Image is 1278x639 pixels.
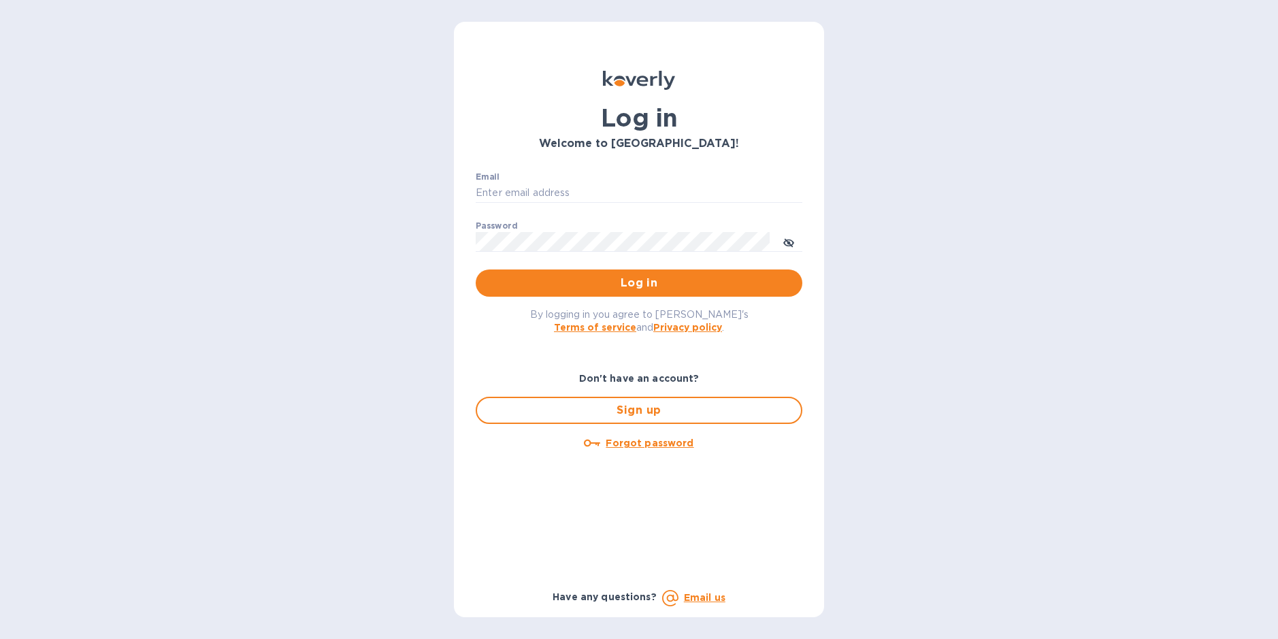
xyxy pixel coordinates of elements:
[476,173,499,181] label: Email
[476,183,802,203] input: Enter email address
[476,269,802,297] button: Log in
[606,438,693,448] u: Forgot password
[603,71,675,90] img: Koverly
[579,373,700,384] b: Don't have an account?
[476,222,517,230] label: Password
[476,397,802,424] button: Sign up
[684,592,725,603] a: Email us
[775,228,802,255] button: toggle password visibility
[554,322,636,333] a: Terms of service
[653,322,722,333] a: Privacy policy
[476,137,802,150] h3: Welcome to [GEOGRAPHIC_DATA]!
[553,591,657,602] b: Have any questions?
[488,402,790,419] span: Sign up
[487,275,791,291] span: Log in
[530,309,749,333] span: By logging in you agree to [PERSON_NAME]'s and .
[476,103,802,132] h1: Log in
